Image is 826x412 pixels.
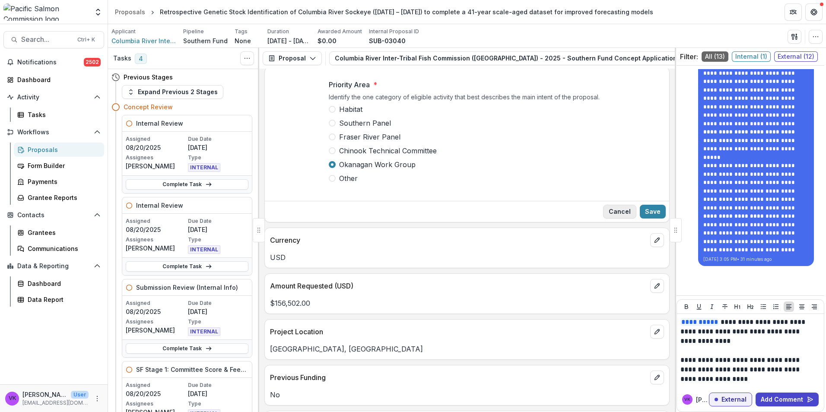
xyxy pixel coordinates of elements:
span: Southern Panel [339,118,391,128]
p: Southern Fund [183,36,228,45]
p: Amount Requested (USD) [270,281,647,291]
button: Align Center [797,301,807,312]
span: INTERNAL [188,163,220,172]
h4: Concept Review [124,102,173,111]
p: Assignees [126,154,186,162]
button: Strike [720,301,730,312]
button: Notifications2502 [3,55,104,69]
span: Habitat [339,104,362,114]
span: Internal ( 1 ) [732,51,771,62]
div: Retrospective Genetic Stock Identification of Columbia River Sockeye ([DATE] – [DATE]) to complet... [160,7,653,16]
p: [DATE] [188,225,248,234]
div: Tasks [28,110,97,119]
span: Columbia River Inter-Tribal Fish Commission ([GEOGRAPHIC_DATA]) [111,36,176,45]
a: Grantee Reports [14,190,104,205]
p: Assignees [126,236,186,244]
div: Victor Keong [684,397,690,402]
a: Dashboard [3,73,104,87]
button: More [92,393,102,404]
span: External ( 12 ) [774,51,818,62]
span: Workflows [17,129,90,136]
span: Okanagan Work Group [339,159,416,170]
a: Grantees [14,225,104,240]
a: Proposals [14,143,104,157]
button: Add Comment [756,393,819,406]
button: Toggle View Cancelled Tasks [240,51,254,65]
button: edit [650,325,664,339]
p: Due Date [188,381,248,389]
p: Assignees [126,318,186,326]
span: All ( 13 ) [702,51,728,62]
a: Tasks [14,108,104,122]
p: User [71,391,89,399]
p: Pipeline [183,28,204,35]
button: edit [650,371,664,384]
p: 08/20/2025 [126,389,186,398]
p: Due Date [188,217,248,225]
div: Victor Keong [9,396,16,401]
p: Duration [267,28,289,35]
p: None [235,36,251,45]
p: [PERSON_NAME] [696,395,709,404]
p: Due Date [188,299,248,307]
a: Data Report [14,292,104,307]
p: Applicant [111,28,136,35]
p: Tags [235,28,248,35]
div: Communications [28,244,97,253]
button: edit [650,233,664,247]
button: Bold [681,301,692,312]
button: Partners [785,3,802,21]
p: Priority Area [329,79,370,90]
p: Filter: [680,51,698,62]
button: Bullet List [758,301,769,312]
p: 08/20/2025 [126,225,186,234]
a: Complete Task [126,179,248,190]
button: Proposal [263,51,322,65]
p: Due Date [188,135,248,143]
p: [DATE] [188,307,248,316]
div: Ctrl + K [76,35,97,44]
p: Project Location [270,326,647,337]
div: Proposals [28,145,97,154]
nav: breadcrumb [111,6,657,18]
p: Type [188,400,248,408]
p: Assigned [126,381,186,389]
span: Contacts [17,212,90,219]
p: 08/20/2025 [126,143,186,152]
p: Assigned [126,299,186,307]
p: $0.00 [318,36,337,45]
h3: Tasks [113,55,131,62]
p: 08/20/2025 [126,307,186,316]
p: [DATE] [188,143,248,152]
span: Notifications [17,59,84,66]
button: Get Help [805,3,823,21]
button: Expand Previous 2 Stages [122,85,223,99]
span: 2502 [84,58,101,67]
span: 4 [135,54,147,64]
button: Align Right [809,301,820,312]
span: INTERNAL [188,245,220,254]
span: Search... [21,35,72,44]
a: Proposals [111,6,149,18]
button: Align Left [784,301,794,312]
span: INTERNAL [188,327,220,336]
button: Heading 2 [745,301,756,312]
div: Proposals [115,7,145,16]
button: Ordered List [771,301,781,312]
div: Identify the one category of eligible activity that best describes the main intent of the proposal. [329,93,605,104]
button: Search... [3,31,104,48]
div: Payments [28,177,97,186]
span: Activity [17,94,90,101]
button: Underline [694,301,704,312]
div: Grantee Reports [28,193,97,202]
div: Dashboard [17,75,97,84]
p: [PERSON_NAME] [126,244,186,253]
a: Dashboard [14,276,104,291]
span: Fraser River Panel [339,132,400,142]
img: Pacific Salmon Commission logo [3,3,89,21]
p: Awarded Amount [318,28,362,35]
p: Currency [270,235,647,245]
button: Open Contacts [3,208,104,222]
p: [PERSON_NAME] [22,390,67,399]
p: [PERSON_NAME] [126,162,186,171]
